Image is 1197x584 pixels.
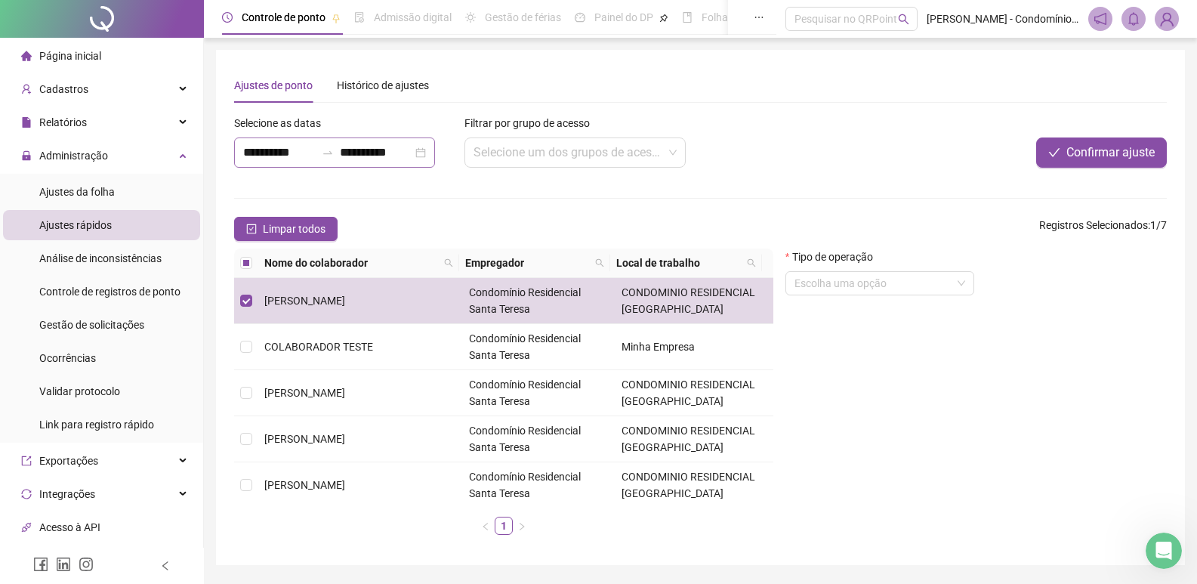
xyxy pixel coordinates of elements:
[495,517,513,535] li: 1
[33,557,48,572] span: facebook
[179,428,201,458] span: 😃
[264,387,345,399] span: [PERSON_NAME]
[265,6,292,33] div: Fechar
[171,428,210,458] span: smiley reaction
[18,413,284,429] div: Isso responde à sua pergunta?
[575,12,585,23] span: dashboard
[354,12,365,23] span: file-done
[622,379,755,407] span: CONDOMINIO RESIDENCIAL [GEOGRAPHIC_DATA]
[444,258,453,267] span: search
[898,14,909,25] span: search
[1155,8,1178,30] img: 90824
[441,252,456,274] span: search
[21,522,32,533] span: api
[1146,533,1182,569] iframe: Intercom live chat
[469,425,581,453] span: Condomínio Residencial Santa Teresa
[465,12,476,23] span: sun
[39,352,96,364] span: Ocorrências
[594,11,653,23] span: Painel do DP
[1039,217,1167,241] span: : 1 / 7
[236,6,265,35] button: Expandir janela
[469,471,581,499] span: Condomínio Residencial Santa Teresa
[39,286,180,298] span: Controle de registros de ponto
[39,252,162,264] span: Análise de inconsistências
[39,219,112,231] span: Ajustes rápidos
[246,224,257,234] span: check-square
[222,12,233,23] span: clock-circle
[622,286,755,315] span: CONDOMINIO RESIDENCIAL [GEOGRAPHIC_DATA]
[21,84,32,94] span: user-add
[1048,147,1060,159] span: check
[39,419,154,431] span: Link para registro rápido
[21,489,32,499] span: sync
[659,14,668,23] span: pushpin
[39,521,100,533] span: Acesso à API
[495,518,512,534] a: 1
[39,455,98,467] span: Exportações
[56,557,71,572] span: linkedin
[622,341,695,353] span: Minha Empresa
[39,319,144,331] span: Gestão de solicitações
[513,517,531,535] button: right
[513,517,531,535] li: Próxima página
[264,479,345,491] span: [PERSON_NAME]
[234,77,313,94] div: Ajustes de ponto
[1127,12,1140,26] span: bell
[140,428,162,458] span: 😐
[622,425,755,453] span: CONDOMINIO RESIDENCIAL [GEOGRAPHIC_DATA]
[39,50,101,62] span: Página inicial
[469,379,581,407] span: Condomínio Residencial Santa Teresa
[754,12,764,23] span: ellipsis
[39,150,108,162] span: Administração
[39,83,88,95] span: Cadastros
[622,471,755,499] span: CONDOMINIO RESIDENCIAL [GEOGRAPHIC_DATA]
[517,522,526,531] span: right
[264,255,438,271] span: Nome do colaborador
[1036,138,1167,168] button: Confirmar ajuste
[616,255,741,271] span: Local de trabalho
[682,12,693,23] span: book
[39,385,120,397] span: Validar protocolo
[264,341,373,353] span: COLABORADOR TESTE
[477,517,495,535] button: left
[464,115,600,131] label: Filtrar por grupo de acesso
[465,255,589,271] span: Empregador
[21,51,32,61] span: home
[160,561,171,571] span: left
[1066,144,1155,162] span: Confirmar ajuste
[234,115,331,131] label: Selecione as datas
[1094,12,1107,26] span: notification
[263,221,325,237] span: Limpar todos
[374,11,452,23] span: Admissão digital
[234,217,338,241] button: Limpar todos
[100,428,122,458] span: 😞
[322,147,334,159] span: to
[332,14,341,23] span: pushpin
[21,117,32,128] span: file
[595,258,604,267] span: search
[242,11,325,23] span: Controle de ponto
[39,116,87,128] span: Relatórios
[477,517,495,535] li: Página anterior
[469,332,581,361] span: Condomínio Residencial Santa Teresa
[131,428,171,458] span: neutral face reaction
[469,286,581,315] span: Condomínio Residencial Santa Teresa
[927,11,1079,27] span: [PERSON_NAME] - Condomínio Residencial Santa Teresa
[322,147,334,159] span: swap-right
[78,477,224,489] a: Abra na central de ajuda
[744,252,759,274] span: search
[92,428,131,458] span: disappointed reaction
[39,186,115,198] span: Ajustes da folha
[785,249,883,265] label: Tipo de operação
[702,11,798,23] span: Folha de pagamento
[264,433,345,445] span: [PERSON_NAME]
[592,252,607,274] span: search
[485,11,561,23] span: Gestão de férias
[79,557,94,572] span: instagram
[747,258,756,267] span: search
[264,295,345,307] span: [PERSON_NAME]
[481,522,490,531] span: left
[337,77,429,94] div: Histórico de ajustes
[39,488,95,500] span: Integrações
[10,6,39,35] button: go back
